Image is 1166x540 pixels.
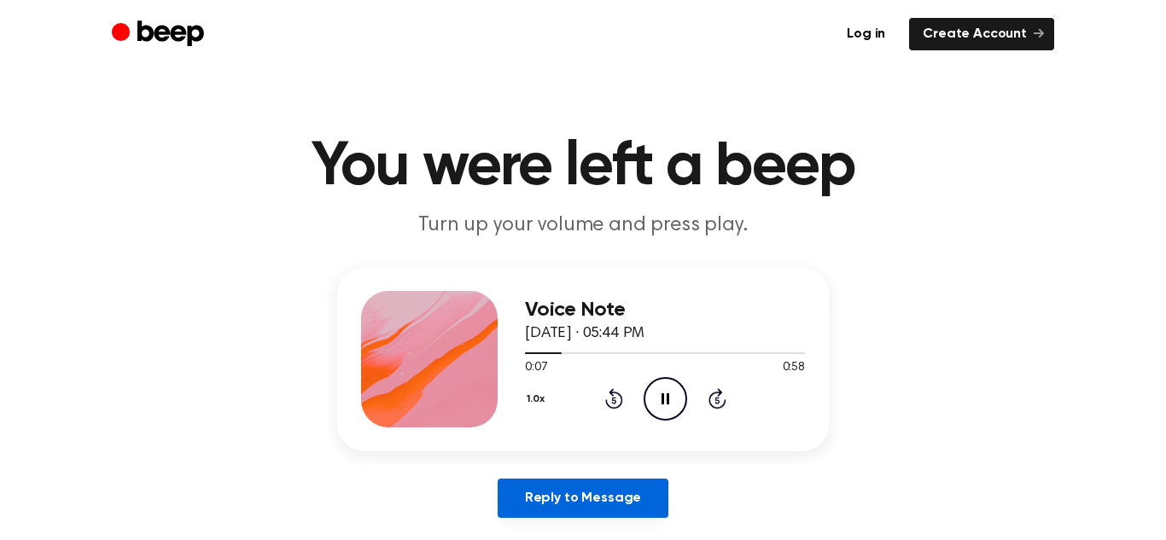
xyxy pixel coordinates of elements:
[498,479,668,518] a: Reply to Message
[525,359,547,377] span: 0:07
[525,326,644,341] span: [DATE] · 05:44 PM
[112,18,208,51] a: Beep
[833,18,899,50] a: Log in
[525,385,551,414] button: 1.0x
[525,299,805,322] h3: Voice Note
[783,359,805,377] span: 0:58
[255,212,911,240] p: Turn up your volume and press play.
[909,18,1054,50] a: Create Account
[146,136,1020,198] h1: You were left a beep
